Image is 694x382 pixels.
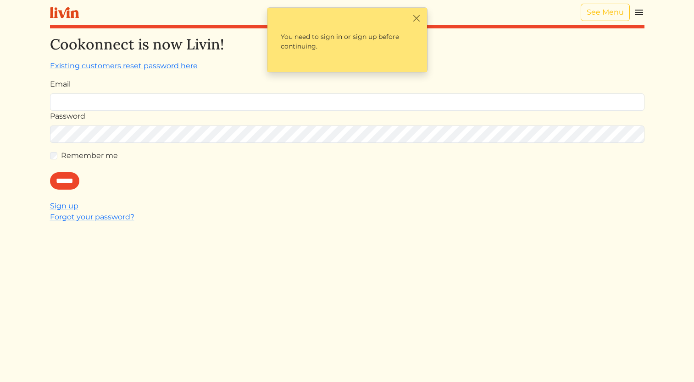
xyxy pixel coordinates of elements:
[50,61,198,70] a: Existing customers reset password here
[412,13,422,23] button: Close
[50,213,134,221] a: Forgot your password?
[581,4,630,21] a: See Menu
[50,7,79,18] img: livin-logo-a0d97d1a881af30f6274990eb6222085a2533c92bbd1e4f22c21b4f0d0e3210c.svg
[50,36,644,53] h2: Cookonnect is now Livin!
[633,7,644,18] img: menu_hamburger-cb6d353cf0ecd9f46ceae1c99ecbeb4a00e71ca567a856bd81f57e9d8c17bb26.svg
[61,150,118,161] label: Remember me
[273,24,422,59] p: You need to sign in or sign up before continuing.
[50,202,78,210] a: Sign up
[50,111,85,122] label: Password
[50,79,71,90] label: Email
